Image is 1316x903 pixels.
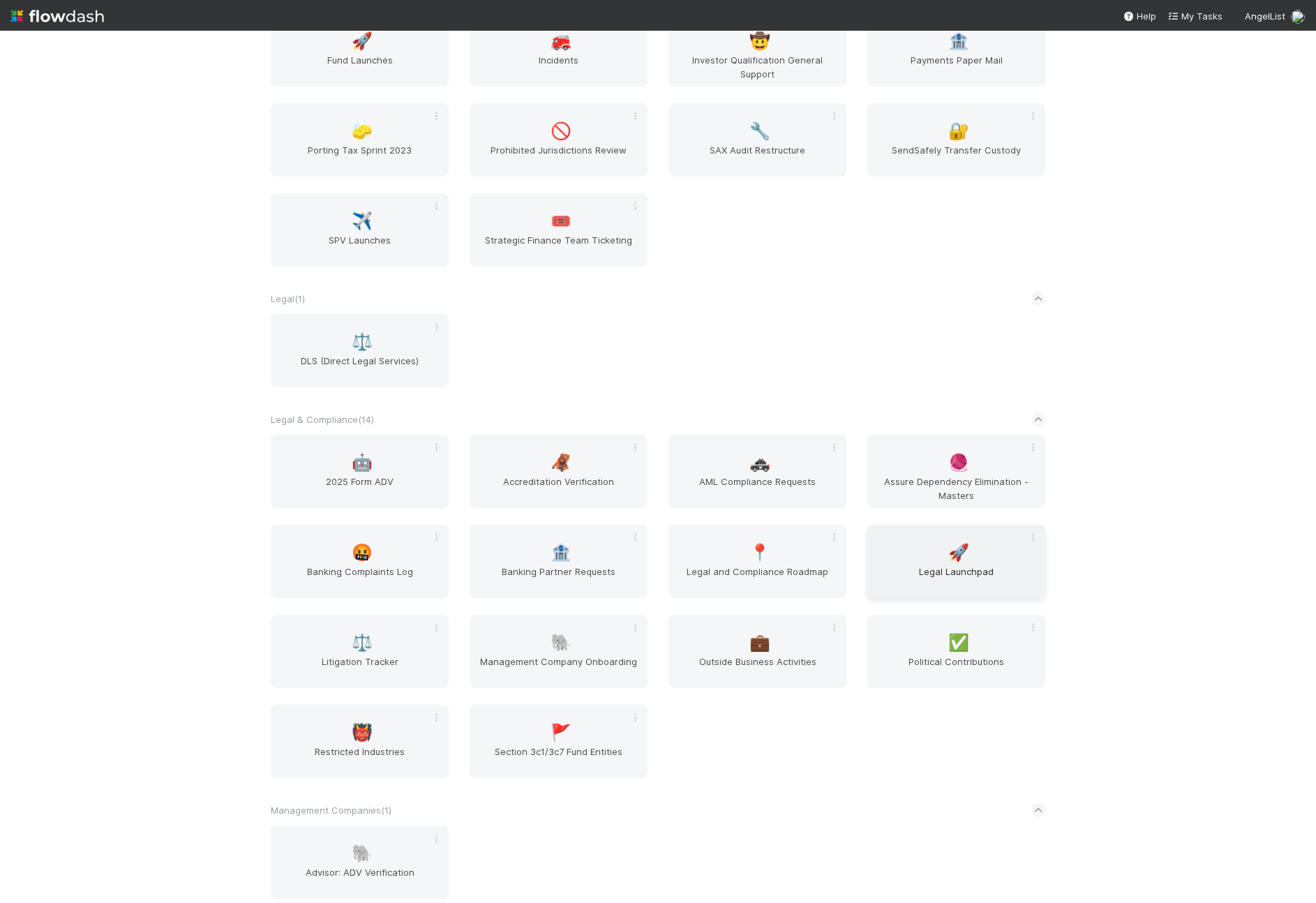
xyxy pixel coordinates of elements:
img: logo-inverted-e16ddd16eac7371096b0.svg [11,4,104,28]
span: SAX Audit Restructure [674,143,841,171]
a: ✈️SPV Launches [271,193,449,267]
span: ⚖️ [352,333,373,351]
a: 💼Outside Business Activities [668,615,846,688]
span: Strategic Finance Team Ticketing [475,233,642,261]
a: 📍Legal and Compliance Roadmap [668,525,846,598]
span: 🧶 [948,454,969,472]
span: 🐘 [352,844,373,863]
span: ✅ [948,634,969,652]
span: Management Company Onboarding [475,655,642,682]
span: ✈️ [352,212,373,230]
a: 🔐SendSafely Transfer Custody [867,103,1045,177]
span: 🤖 [352,454,373,472]
span: Legal ( 1 ) [271,293,305,304]
span: SendSafely Transfer Custody [873,143,1040,171]
a: 🤖2025 Form ADV [271,435,449,508]
span: Incidents [475,53,642,81]
span: 🚒 [551,32,571,50]
a: 🤬Banking Complaints Log [271,525,449,598]
span: 🚩 [551,724,571,742]
span: Banking Partner Requests [475,565,642,592]
div: Help [1123,9,1156,23]
span: Fund Launches [276,53,443,81]
a: 🏦Banking Partner Requests [470,525,648,598]
span: ⚖️ [352,634,373,652]
span: Assure Dependency Elimination - Masters [873,475,1040,502]
a: 👹Restricted Industries [271,705,449,778]
a: 🦧Accreditation Verification [470,435,648,508]
span: Porting Tax Sprint 2023 [276,143,443,171]
span: Political Contributions [873,655,1040,682]
span: 🚓 [749,454,770,472]
a: 🤠Investor Qualification General Support [668,13,846,87]
span: 🤠 [749,32,770,50]
span: Investor Qualification General Support [674,53,841,81]
span: Payments Paper Mail [873,53,1040,81]
span: 🚀 [948,544,969,562]
span: My Tasks [1167,10,1222,22]
span: 📍 [749,544,770,562]
span: 🏦 [551,544,571,562]
a: ⚖️DLS (Direct Legal Services) [271,314,449,387]
span: AngelList [1245,10,1285,22]
span: Accreditation Verification [475,475,642,502]
span: 🔐 [948,122,969,140]
img: avatar_2c958fe4-7690-4b4d-a881-c5dfc7d29e13.png [1291,10,1305,24]
a: 🚀Legal Launchpad [867,525,1045,598]
a: My Tasks [1167,9,1222,23]
a: 🚒Incidents [470,13,648,87]
a: 🔧SAX Audit Restructure [668,103,846,177]
span: Advisor: ADV Verification [276,865,443,893]
span: Prohibited Jurisdictions Review [475,143,642,171]
span: 2025 Form ADV [276,475,443,502]
a: 🧶Assure Dependency Elimination - Masters [867,435,1045,508]
span: 🤬 [352,544,373,562]
span: Management Companies ( 1 ) [271,805,391,816]
a: 🧽Porting Tax Sprint 2023 [271,103,449,177]
span: Legal & Compliance ( 14 ) [271,414,374,425]
span: Outside Business Activities [674,655,841,682]
span: 🚀 [352,32,373,50]
span: 💼 [749,634,770,652]
span: Banking Complaints Log [276,565,443,592]
a: 🎟️Strategic Finance Team Ticketing [470,193,648,267]
span: AML Compliance Requests [674,475,841,502]
a: 🐘Advisor: ADV Verification [271,826,449,899]
span: 🦧 [551,454,571,472]
span: Litigation Tracker [276,655,443,682]
span: SPV Launches [276,233,443,261]
span: 🔧 [749,122,770,140]
a: 🚀Fund Launches [271,13,449,87]
a: 🚩Section 3c1/3c7 Fund Entities [470,705,648,778]
span: Legal and Compliance Roadmap [674,565,841,592]
span: Legal Launchpad [873,565,1040,592]
a: 🐘Management Company Onboarding [470,615,648,688]
span: 🏦 [948,32,969,50]
span: 👹 [352,724,373,742]
span: Section 3c1/3c7 Fund Entities [475,745,642,773]
a: ✅Political Contributions [867,615,1045,688]
a: 🚓AML Compliance Requests [668,435,846,508]
a: ⚖️Litigation Tracker [271,615,449,688]
span: 🐘 [551,634,571,652]
a: 🚫Prohibited Jurisdictions Review [470,103,648,177]
span: 🧽 [352,122,373,140]
span: 🚫 [551,122,571,140]
a: 🏦Payments Paper Mail [867,13,1045,87]
span: Restricted Industries [276,745,443,773]
span: 🎟️ [551,212,571,230]
span: DLS (Direct Legal Services) [276,354,443,382]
